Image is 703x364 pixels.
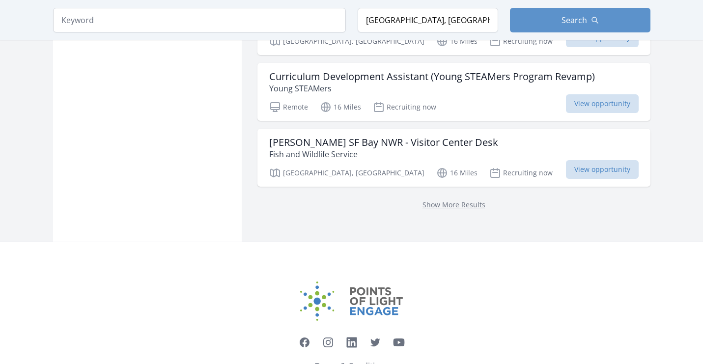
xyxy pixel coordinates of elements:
[269,71,595,83] h3: Curriculum Development Assistant (Young STEAMers Program Revamp)
[358,8,498,32] input: Location
[489,167,553,179] p: Recruiting now
[269,148,498,160] p: Fish and Wildlife Service
[422,200,485,209] a: Show More Results
[257,63,650,121] a: Curriculum Development Assistant (Young STEAMers Program Revamp) Young STEAMers Remote 16 Miles R...
[269,137,498,148] h3: [PERSON_NAME] SF Bay NWR - Visitor Center Desk
[510,8,650,32] button: Search
[257,129,650,187] a: [PERSON_NAME] SF Bay NWR - Visitor Center Desk Fish and Wildlife Service [GEOGRAPHIC_DATA], [GEOG...
[269,35,424,47] p: [GEOGRAPHIC_DATA], [GEOGRAPHIC_DATA]
[373,101,436,113] p: Recruiting now
[436,35,478,47] p: 16 Miles
[269,101,308,113] p: Remote
[566,94,639,113] span: View opportunity
[320,101,361,113] p: 16 Miles
[562,14,587,26] span: Search
[53,8,346,32] input: Keyword
[300,281,403,321] img: Points of Light Engage
[269,83,595,94] p: Young STEAMers
[269,167,424,179] p: [GEOGRAPHIC_DATA], [GEOGRAPHIC_DATA]
[436,167,478,179] p: 16 Miles
[566,160,639,179] span: View opportunity
[489,35,553,47] p: Recruiting now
